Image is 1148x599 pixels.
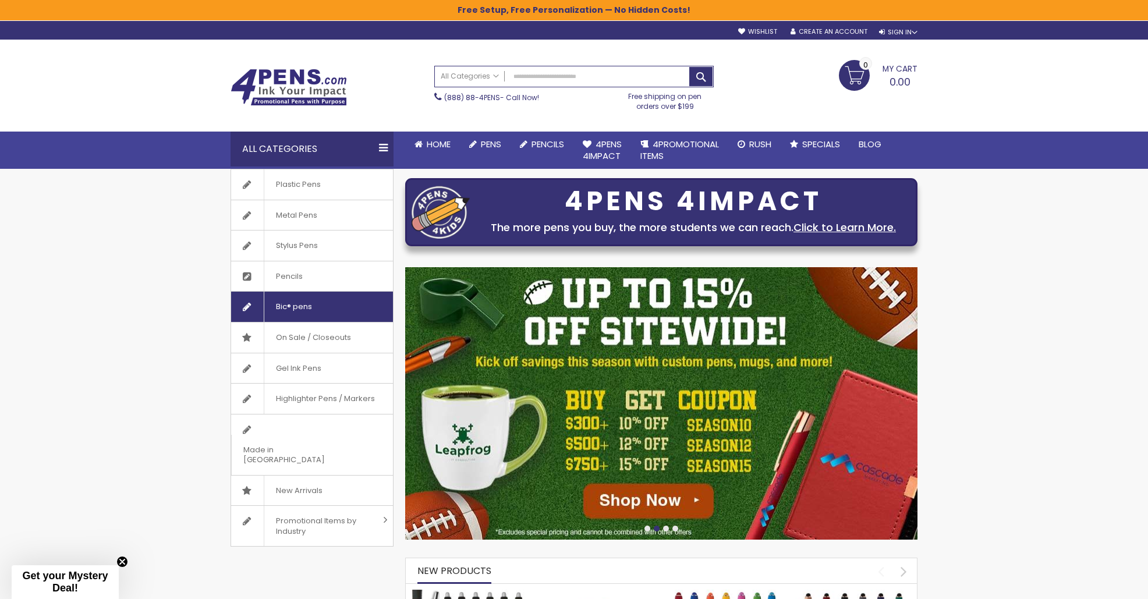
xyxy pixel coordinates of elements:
span: Bic® pens [264,292,324,322]
span: Rush [749,138,771,150]
a: New Arrivals [231,476,393,506]
a: Pencils [511,132,573,157]
a: Create an Account [791,27,867,36]
span: Get your Mystery Deal! [22,570,108,594]
span: 0 [863,59,868,70]
a: Specials [781,132,849,157]
a: Bic® pens [231,292,393,322]
a: (888) 88-4PENS [444,93,500,102]
span: Specials [802,138,840,150]
span: Pencils [532,138,564,150]
a: Pencils [231,261,393,292]
div: The more pens you buy, the more students we can reach. [476,219,911,236]
span: All Categories [441,72,499,81]
a: 0.00 0 [839,60,917,89]
a: Rush [728,132,781,157]
img: four_pen_logo.png [412,186,470,239]
span: Metal Pens [264,200,329,231]
div: All Categories [231,132,394,166]
a: On Sale / Closeouts [231,322,393,353]
a: Metal Pens [231,200,393,231]
span: Blog [859,138,881,150]
span: On Sale / Closeouts [264,322,363,353]
a: Wishlist [738,27,777,36]
a: The Barton Custom Pens Special Offer [412,589,528,599]
a: Custom Soft Touch Metal Pen - Stylus Top [540,589,656,599]
span: - Call Now! [444,93,539,102]
div: Get your Mystery Deal!Close teaser [12,565,119,599]
a: 4Pens4impact [573,132,631,169]
button: Close teaser [116,556,128,568]
a: Plastic Pens [231,169,393,200]
a: Stylus Pens [231,231,393,261]
div: Sign In [879,28,917,37]
a: Click to Learn More. [793,220,896,235]
span: Pens [481,138,501,150]
a: Ellipse Softy Brights with Stylus Pen - Laser [667,589,784,599]
a: 4PROMOTIONALITEMS [631,132,728,169]
span: Highlighter Pens / Markers [264,384,387,414]
a: Ellipse Softy Rose Gold Classic with Stylus Pen - Silver Laser [795,589,912,599]
div: prev [871,561,891,582]
span: New Arrivals [264,476,334,506]
span: 0.00 [890,75,910,89]
span: Home [427,138,451,150]
a: Gel Ink Pens [231,353,393,384]
span: New Products [417,564,491,577]
span: Made in [GEOGRAPHIC_DATA] [231,435,364,475]
a: All Categories [435,66,505,86]
a: Pens [460,132,511,157]
span: 4PROMOTIONAL ITEMS [640,138,719,162]
a: Home [405,132,460,157]
a: Promotional Items by Industry [231,506,393,546]
a: Highlighter Pens / Markers [231,384,393,414]
span: Stylus Pens [264,231,329,261]
div: 4PENS 4IMPACT [476,189,911,214]
span: Pencils [264,261,314,292]
a: Blog [849,132,891,157]
div: Free shipping on pen orders over $199 [616,87,714,111]
a: Made in [GEOGRAPHIC_DATA] [231,414,393,475]
span: 4Pens 4impact [583,138,622,162]
img: 4Pens Custom Pens and Promotional Products [231,69,347,106]
span: Gel Ink Pens [264,353,333,384]
span: Plastic Pens [264,169,332,200]
span: Promotional Items by Industry [264,506,379,546]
